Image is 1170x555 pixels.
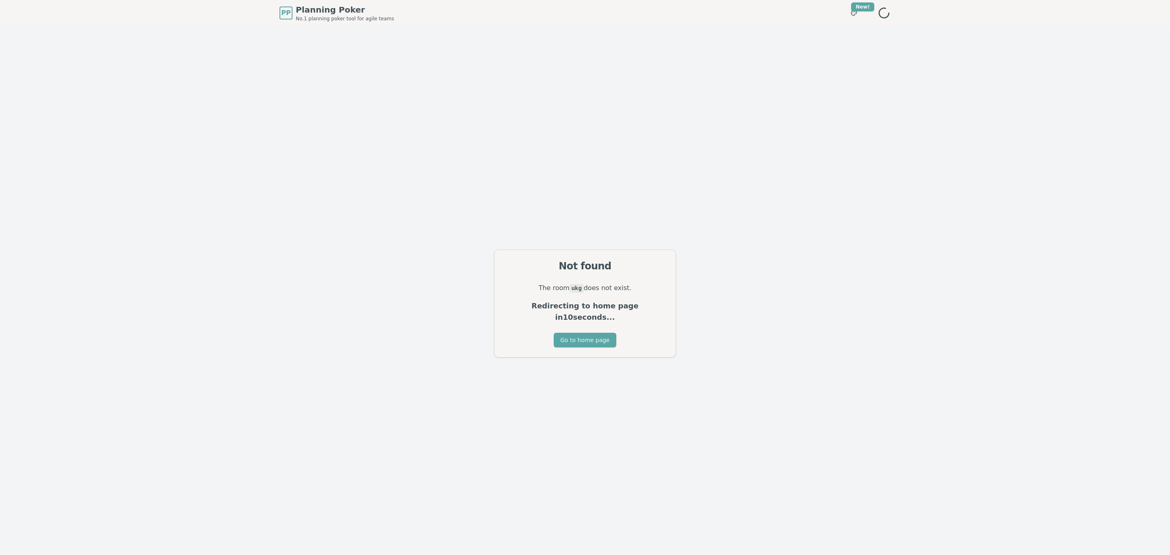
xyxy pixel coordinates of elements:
[554,333,616,347] button: Go to home page
[851,2,874,11] div: New!
[281,8,290,18] span: PP
[296,4,394,15] span: Planning Poker
[296,15,394,22] span: No.1 planning poker tool for agile teams
[504,282,666,294] p: The room does not exist.
[504,260,666,273] div: Not found
[570,284,584,293] code: ukg
[847,6,861,20] button: New!
[504,300,666,323] p: Redirecting to home page in 10 seconds...
[279,4,394,22] a: PPPlanning PokerNo.1 planning poker tool for agile teams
